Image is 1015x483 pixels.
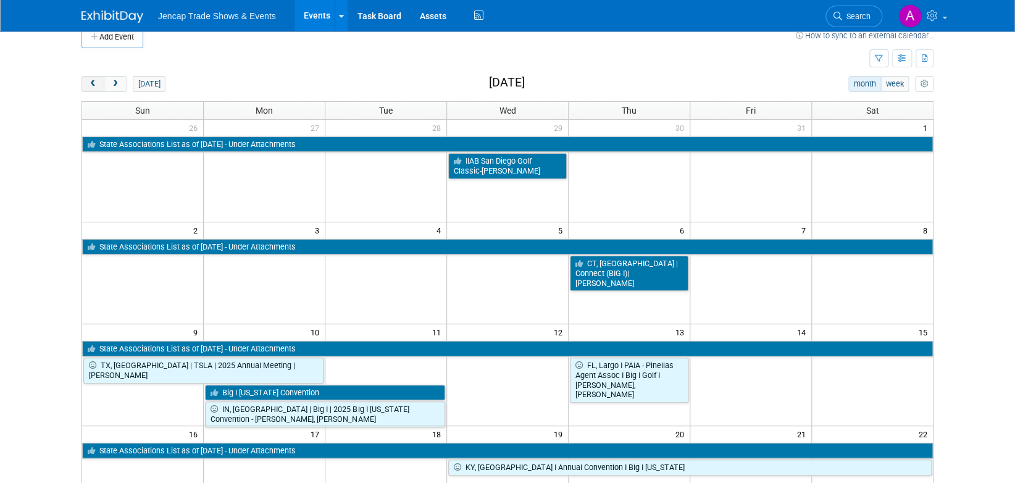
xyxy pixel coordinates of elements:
[674,324,690,340] span: 13
[256,106,273,115] span: Mon
[679,222,690,238] span: 6
[825,6,882,27] a: Search
[499,106,516,115] span: Wed
[379,106,393,115] span: Tue
[104,76,127,92] button: next
[81,10,143,23] img: ExhibitDay
[309,324,325,340] span: 10
[205,401,445,427] a: IN, [GEOGRAPHIC_DATA] | Big I | 2025 Big I [US_STATE] Convention - [PERSON_NAME], [PERSON_NAME]
[435,222,446,238] span: 4
[133,76,165,92] button: [DATE]
[917,426,933,442] span: 22
[800,222,811,238] span: 7
[866,106,879,115] span: Sat
[81,26,143,48] button: Add Event
[431,426,446,442] span: 18
[448,153,567,178] a: IIAB San Diego Golf Classic-[PERSON_NAME]
[192,222,203,238] span: 2
[674,426,690,442] span: 20
[915,76,934,92] button: myCustomButton
[158,11,276,21] span: Jencap Trade Shows & Events
[553,324,568,340] span: 12
[314,222,325,238] span: 3
[448,460,932,476] a: KY, [GEOGRAPHIC_DATA] I Annual Convention I Big I [US_STATE]
[796,324,811,340] span: 14
[553,426,568,442] span: 19
[192,324,203,340] span: 9
[82,341,933,357] a: State Associations List as of [DATE] - Under Attachments
[309,120,325,135] span: 27
[570,256,688,291] a: CT, [GEOGRAPHIC_DATA] | Connect (BIG I)| [PERSON_NAME]
[622,106,637,115] span: Thu
[489,76,525,90] h2: [DATE]
[917,324,933,340] span: 15
[848,76,881,92] button: month
[746,106,756,115] span: Fri
[82,239,933,255] a: State Associations List as of [DATE] - Under Attachments
[674,120,690,135] span: 30
[82,136,933,153] a: State Associations List as of [DATE] - Under Attachments
[188,120,203,135] span: 26
[842,12,871,21] span: Search
[898,4,922,28] img: Allison Sharpe
[553,120,568,135] span: 29
[796,31,934,40] a: How to sync to an external calendar...
[431,120,446,135] span: 28
[796,120,811,135] span: 31
[796,426,811,442] span: 21
[135,106,150,115] span: Sun
[431,324,446,340] span: 11
[205,385,445,401] a: Big I [US_STATE] Convention
[188,426,203,442] span: 16
[880,76,909,92] button: week
[309,426,325,442] span: 17
[557,222,568,238] span: 5
[922,222,933,238] span: 8
[922,120,933,135] span: 1
[82,443,933,459] a: State Associations List as of [DATE] - Under Attachments
[570,358,688,403] a: FL, Largo I PAIA - Pinellas Agent Assoc I Big I Golf I [PERSON_NAME], [PERSON_NAME]
[920,80,928,88] i: Personalize Calendar
[83,358,324,383] a: TX, [GEOGRAPHIC_DATA] | TSLA | 2025 Annual Meeting | [PERSON_NAME]
[81,76,104,92] button: prev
